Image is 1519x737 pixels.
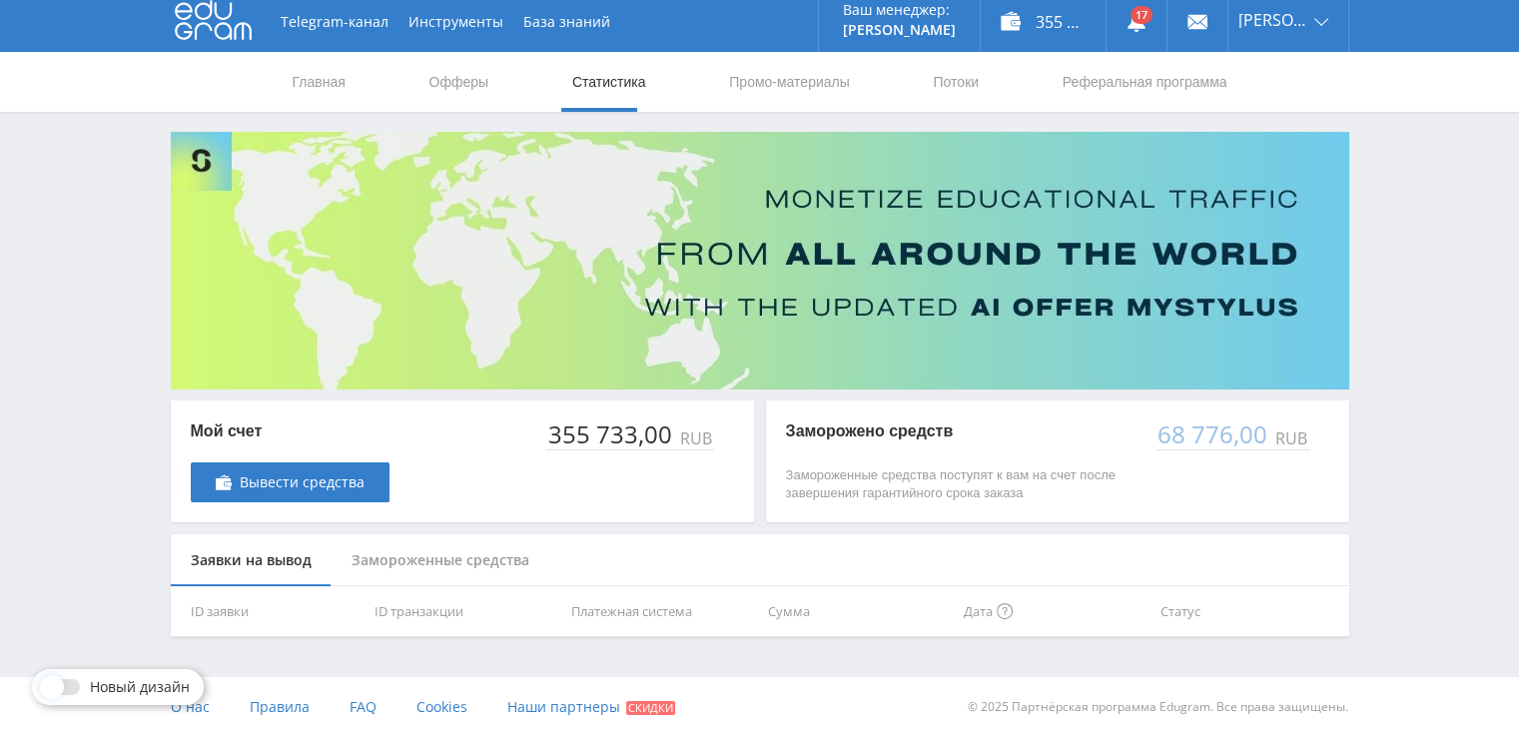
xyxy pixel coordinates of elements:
p: Замороженные средства поступят к вам на счет после завершения гарантийного срока заказа [786,466,1136,502]
th: Сумма [759,586,956,637]
a: Наши партнеры Скидки [507,677,675,737]
a: О нас [171,677,210,737]
a: Офферы [427,52,491,112]
th: Платежная система [563,586,760,637]
p: Ваш менеджер: [843,2,956,18]
div: Заявки на вывод [171,534,332,587]
img: Banner [171,132,1349,389]
div: 355 733,00 [546,420,676,448]
a: Реферальная программа [1061,52,1229,112]
a: Правила [250,677,310,737]
span: Правила [250,697,310,716]
div: RUB [1271,429,1309,447]
span: О нас [171,697,210,716]
th: Статус [1152,586,1349,637]
div: 68 776,00 [1155,420,1271,448]
p: [PERSON_NAME] [843,22,956,38]
th: Дата [956,586,1152,637]
span: Скидки [626,701,675,715]
a: Промо-материалы [727,52,851,112]
span: Наши партнеры [507,697,620,716]
a: Главная [291,52,348,112]
a: Cookies [416,677,467,737]
a: Потоки [931,52,981,112]
p: Заморожено средств [786,420,1136,442]
div: Замороженные средства [332,534,549,587]
span: FAQ [350,697,377,716]
span: Новый дизайн [90,679,190,695]
span: Cookies [416,697,467,716]
th: ID заявки [171,586,368,637]
span: Вывести средства [240,474,365,490]
p: Мой счет [191,420,389,442]
div: © 2025 Партнёрская программа Edugram. Все права защищены. [769,677,1348,737]
a: Вывести средства [191,462,389,502]
span: [PERSON_NAME] [1238,12,1308,28]
a: FAQ [350,677,377,737]
a: Статистика [570,52,648,112]
div: RUB [676,429,714,447]
th: ID транзакции [367,586,563,637]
